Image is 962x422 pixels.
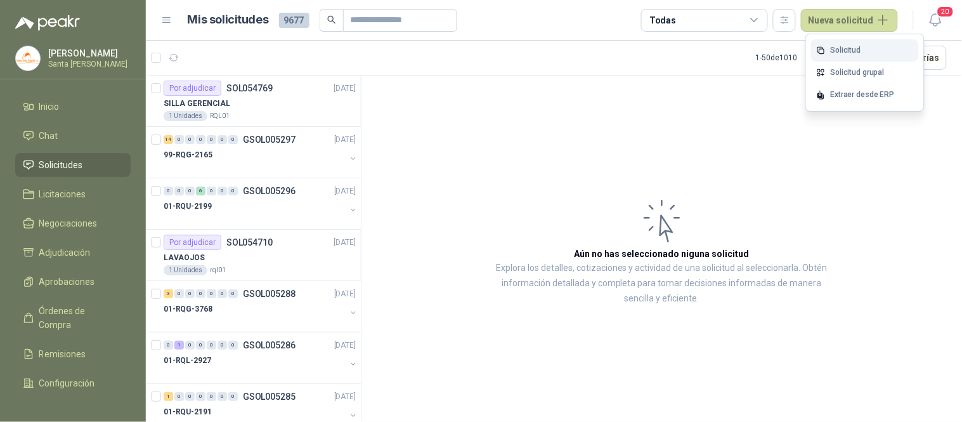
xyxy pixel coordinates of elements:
span: Solicitudes [39,158,83,172]
span: Negociaciones [39,216,98,230]
div: 0 [174,289,184,298]
a: Aprobaciones [15,270,131,294]
img: Company Logo [16,46,40,70]
div: 1 [174,341,184,350]
span: Licitaciones [39,187,86,201]
div: 14 [164,135,173,144]
div: 0 [228,392,238,401]
a: Remisiones [15,342,131,366]
div: 0 [185,289,195,298]
h1: Mis solicitudes [188,11,269,29]
div: 0 [218,187,227,195]
div: 0 [185,187,195,195]
a: 0 1 0 0 0 0 0 GSOL005286[DATE] 01-RQL-2927 [164,338,358,378]
p: GSOL005285 [243,392,296,401]
p: 01-RQU-2191 [164,406,212,418]
div: 0 [174,187,184,195]
a: 3 0 0 0 0 0 0 GSOL005288[DATE] 01-RQG-3768 [164,286,358,327]
span: Remisiones [39,347,86,361]
p: 01-RQL-2927 [164,355,211,367]
div: 0 [196,289,205,298]
a: Solicitud [811,39,919,62]
div: 0 [218,392,227,401]
div: 0 [228,187,238,195]
a: Inicio [15,95,131,119]
span: Órdenes de Compra [39,304,119,332]
span: Inicio [39,100,60,114]
p: 01-RQG-3768 [164,303,212,315]
p: [DATE] [334,391,356,403]
p: GSOL005297 [243,135,296,144]
a: Chat [15,124,131,148]
span: Aprobaciones [39,275,95,289]
p: GSOL005288 [243,289,296,298]
p: SILLA GERENCIAL [164,98,230,110]
div: 0 [185,341,195,350]
div: 0 [228,289,238,298]
span: 9677 [279,13,309,28]
p: GSOL005296 [243,187,296,195]
div: Por adjudicar [164,235,221,250]
a: Por adjudicarSOL054769[DATE] SILLA GERENCIAL1 UnidadesRQL01 [146,76,361,127]
a: Por adjudicarSOL054710[DATE] LAVAOJOS1 Unidadesrql01 [146,230,361,281]
div: 0 [174,135,184,144]
div: 0 [207,341,216,350]
span: Chat [39,129,58,143]
p: [DATE] [334,82,356,95]
a: Órdenes de Compra [15,299,131,337]
p: LAVAOJOS [164,252,205,264]
p: [DATE] [334,185,356,197]
div: 6 [196,187,205,195]
div: Extraer desde ERP [811,84,919,106]
span: 20 [937,6,954,18]
div: Por adjudicar [164,81,221,96]
p: Santa [PERSON_NAME] [48,60,127,68]
a: 14 0 0 0 0 0 0 GSOL005297[DATE] 99-RQG-2165 [164,132,358,173]
div: 0 [196,135,205,144]
p: [DATE] [334,134,356,146]
div: 0 [207,289,216,298]
div: 1 - 50 de 1010 [756,48,838,68]
a: Solicitud grupal [811,62,919,84]
div: 1 Unidades [164,111,207,121]
a: Solicitudes [15,153,131,177]
img: Logo peakr [15,15,80,30]
div: 0 [196,392,205,401]
div: 0 [218,289,227,298]
div: 0 [228,135,238,144]
div: 0 [207,135,216,144]
div: 0 [196,341,205,350]
a: Licitaciones [15,182,131,206]
span: Configuración [39,376,95,390]
p: rql01 [210,265,226,275]
p: [PERSON_NAME] [48,49,127,58]
h3: Aún no has seleccionado niguna solicitud [575,247,750,261]
div: 0 [218,341,227,350]
div: Todas [649,13,676,27]
a: Negociaciones [15,211,131,235]
p: 99-RQG-2165 [164,149,212,161]
div: 1 Unidades [164,265,207,275]
button: 20 [924,9,947,32]
div: 0 [207,187,216,195]
div: 0 [174,392,184,401]
p: RQL01 [210,111,230,121]
a: Adjudicación [15,241,131,265]
div: 3 [164,289,173,298]
a: Configuración [15,371,131,395]
div: 0 [164,341,173,350]
p: Explora los detalles, cotizaciones y actividad de una solicitud al seleccionarla. Obtén informaci... [488,261,835,307]
p: [DATE] [334,237,356,249]
span: Adjudicación [39,246,91,260]
p: GSOL005286 [243,341,296,350]
div: 0 [228,341,238,350]
p: [DATE] [334,288,356,300]
div: 0 [185,135,195,144]
div: 0 [218,135,227,144]
div: 1 [164,392,173,401]
span: search [327,15,336,24]
div: 0 [164,187,173,195]
div: 0 [185,392,195,401]
div: 0 [207,392,216,401]
p: 01-RQU-2199 [164,201,212,213]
